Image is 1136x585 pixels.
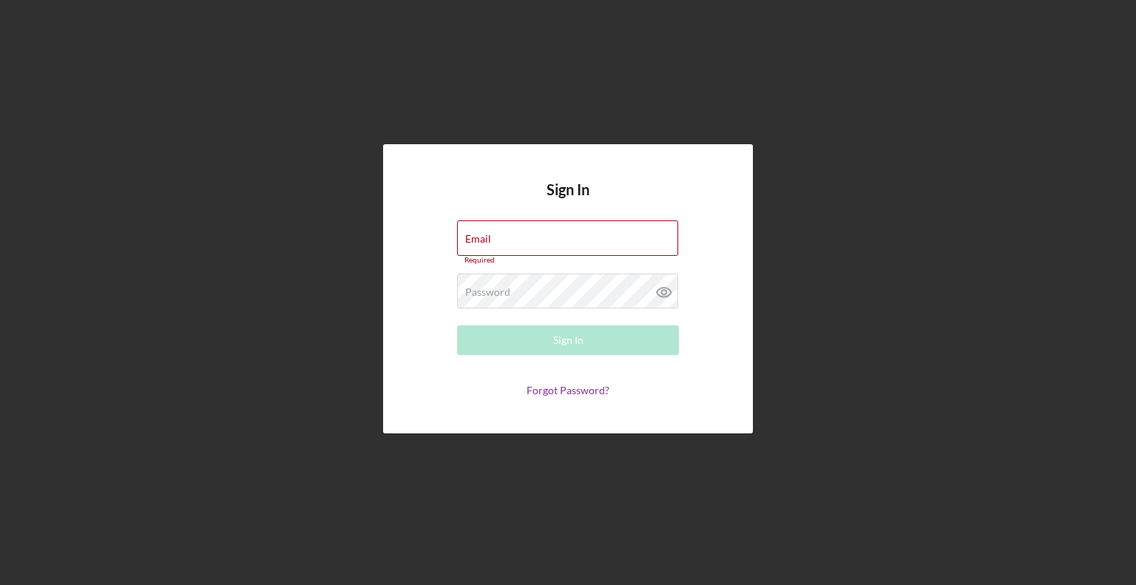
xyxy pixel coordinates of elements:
a: Forgot Password? [527,384,609,396]
label: Password [465,286,510,298]
h4: Sign In [547,181,589,220]
button: Sign In [457,325,679,355]
div: Required [457,256,679,265]
label: Email [465,233,491,245]
div: Sign In [553,325,584,355]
